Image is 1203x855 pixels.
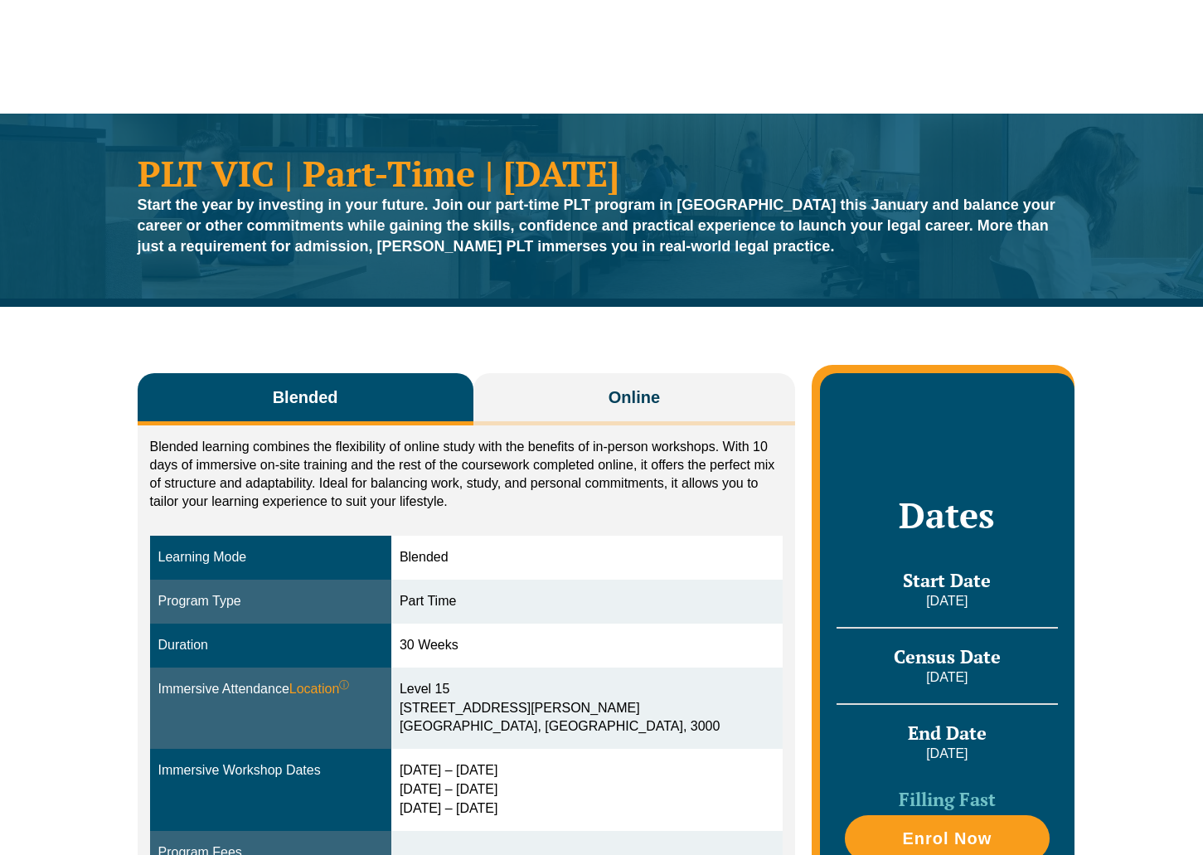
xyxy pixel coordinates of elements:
[837,494,1057,536] h2: Dates
[400,548,774,567] div: Blended
[289,680,350,699] span: Location
[158,680,383,699] div: Immersive Attendance
[903,568,991,592] span: Start Date
[158,636,383,655] div: Duration
[908,721,987,745] span: End Date
[837,592,1057,610] p: [DATE]
[837,745,1057,763] p: [DATE]
[158,761,383,780] div: Immersive Workshop Dates
[902,830,992,847] span: Enrol Now
[400,680,774,737] div: Level 15 [STREET_ADDRESS][PERSON_NAME] [GEOGRAPHIC_DATA], [GEOGRAPHIC_DATA], 3000
[158,592,383,611] div: Program Type
[158,548,383,567] div: Learning Mode
[894,644,1001,668] span: Census Date
[150,438,783,511] p: Blended learning combines the flexibility of online study with the benefits of in-person workshop...
[609,386,660,409] span: Online
[339,679,349,691] sup: ⓘ
[837,668,1057,687] p: [DATE]
[138,197,1055,255] strong: Start the year by investing in your future. Join our part-time PLT program in [GEOGRAPHIC_DATA] t...
[400,636,774,655] div: 30 Weeks
[400,761,774,819] div: [DATE] – [DATE] [DATE] – [DATE] [DATE] – [DATE]
[273,386,338,409] span: Blended
[138,155,1066,191] h1: PLT VIC | Part-Time | [DATE]
[400,592,774,611] div: Part Time
[899,787,996,811] span: Filling Fast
